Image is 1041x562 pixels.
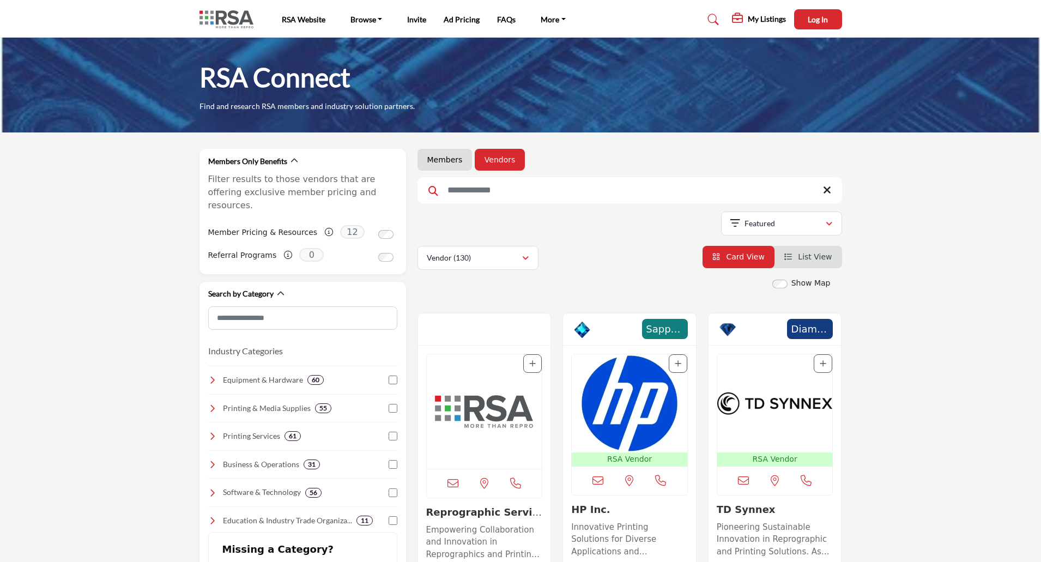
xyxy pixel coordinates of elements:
a: RSA Website [282,15,325,24]
label: Member Pricing & Resources [208,223,318,242]
h4: Equipment & Hardware : Top-quality printers, copiers, and finishing equipment to enhance efficien... [223,374,303,385]
p: Pioneering Sustainable Innovation in Reprographic and Printing Solutions. As an established leade... [717,521,833,558]
img: Sapphire Badge Icon [574,322,590,338]
span: Log In [808,15,828,24]
a: Add To List [529,359,536,368]
a: View Card [712,252,765,261]
input: Select Business & Operations checkbox [389,460,397,469]
a: More [533,12,573,27]
b: 61 [289,432,296,440]
h3: Reprographic Services Association (RSA) [426,506,543,518]
a: View List [784,252,832,261]
img: Site Logo [199,10,259,28]
h2: Search by Category [208,288,274,299]
span: Card View [726,252,764,261]
button: Featured [721,211,842,235]
div: 31 Results For Business & Operations [304,460,320,469]
span: List View [798,252,832,261]
p: Vendor (130) [427,252,471,263]
div: 60 Results For Equipment & Hardware [307,375,324,385]
img: Reprographic Services Association (RSA) [427,354,542,469]
a: Open Listing in new tab [572,354,687,466]
input: Switch to Referral Programs [378,253,394,262]
img: Diamond Badge Icon [719,322,736,338]
p: Filter results to those vendors that are offering exclusive member pricing and resources. [208,173,397,212]
b: 55 [319,404,327,412]
h5: My Listings [748,14,786,24]
img: TD Synnex [717,354,833,452]
div: 61 Results For Printing Services [285,431,301,441]
a: Vendors [485,154,515,165]
a: Search [697,11,726,28]
p: Find and research RSA members and industry solution partners. [199,101,415,112]
label: Referral Programs [208,246,277,265]
p: Featured [745,218,775,229]
input: Select Equipment & Hardware checkbox [389,376,397,384]
h4: Software & Technology: Advanced software and digital tools for print management, automation, and ... [223,487,301,498]
img: HP Inc. [572,354,687,452]
p: RSA Vendor [719,454,831,465]
h4: Printing & Media Supplies: A wide range of high-quality paper, films, inks, and specialty materia... [223,403,311,414]
a: Invite [407,15,426,24]
b: 11 [361,517,368,524]
a: Add To List [675,359,681,368]
li: Card View [703,246,774,268]
a: Reprographic Service... [426,506,542,530]
li: List View [774,246,842,268]
a: Innovative Printing Solutions for Diverse Applications and Exceptional Results Operating at the f... [571,518,688,558]
a: HP Inc. [571,504,610,515]
button: Vendor (130) [417,246,538,270]
h4: Business & Operations: Essential resources for financial management, marketing, and operations to... [223,459,299,470]
a: FAQs [497,15,516,24]
a: Open Listing in new tab [717,354,833,466]
a: Members [427,154,463,165]
a: Add To List [820,359,826,368]
a: Open Listing in new tab [427,354,542,469]
p: Innovative Printing Solutions for Diverse Applications and Exceptional Results Operating at the f... [571,521,688,558]
h4: Printing Services: Professional printing solutions, including large-format, digital, and offset p... [223,431,280,442]
input: Search Category [208,306,397,330]
span: Diamond [790,322,830,336]
button: Industry Categories [208,345,283,358]
b: 60 [312,376,319,384]
input: Search Keyword [417,177,842,203]
span: Sapphire [645,322,685,336]
input: Switch to Member Pricing & Resources [378,230,394,239]
span: 0 [299,248,324,262]
p: RSA Vendor [574,454,685,465]
a: Pioneering Sustainable Innovation in Reprographic and Printing Solutions. As an established leade... [717,518,833,558]
a: Empowering Collaboration and Innovation in Reprographics and Printing Across [GEOGRAPHIC_DATA] In... [426,521,543,561]
input: Select Printing Services checkbox [389,432,397,440]
a: Browse [343,12,390,27]
b: 56 [310,489,317,497]
h3: HP Inc. [571,504,688,516]
input: Select Software & Technology checkbox [389,488,397,497]
b: 31 [308,461,316,468]
h2: Members Only Benefits [208,156,287,167]
div: 55 Results For Printing & Media Supplies [315,403,331,413]
h3: TD Synnex [717,504,833,516]
button: Log In [794,9,842,29]
div: 56 Results For Software & Technology [305,488,322,498]
input: Select Printing & Media Supplies checkbox [389,404,397,413]
div: My Listings [732,13,786,26]
p: Empowering Collaboration and Innovation in Reprographics and Printing Across [GEOGRAPHIC_DATA] In... [426,524,543,561]
input: Select Education & Industry Trade Organizations checkbox [389,516,397,525]
h1: RSA Connect [199,61,350,94]
h4: Education & Industry Trade Organizations: Connect with industry leaders, trade groups, and profes... [223,515,352,526]
a: Ad Pricing [444,15,480,24]
a: TD Synnex [717,504,776,515]
span: 12 [340,225,365,239]
label: Show Map [791,277,831,289]
div: 11 Results For Education & Industry Trade Organizations [356,516,373,525]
